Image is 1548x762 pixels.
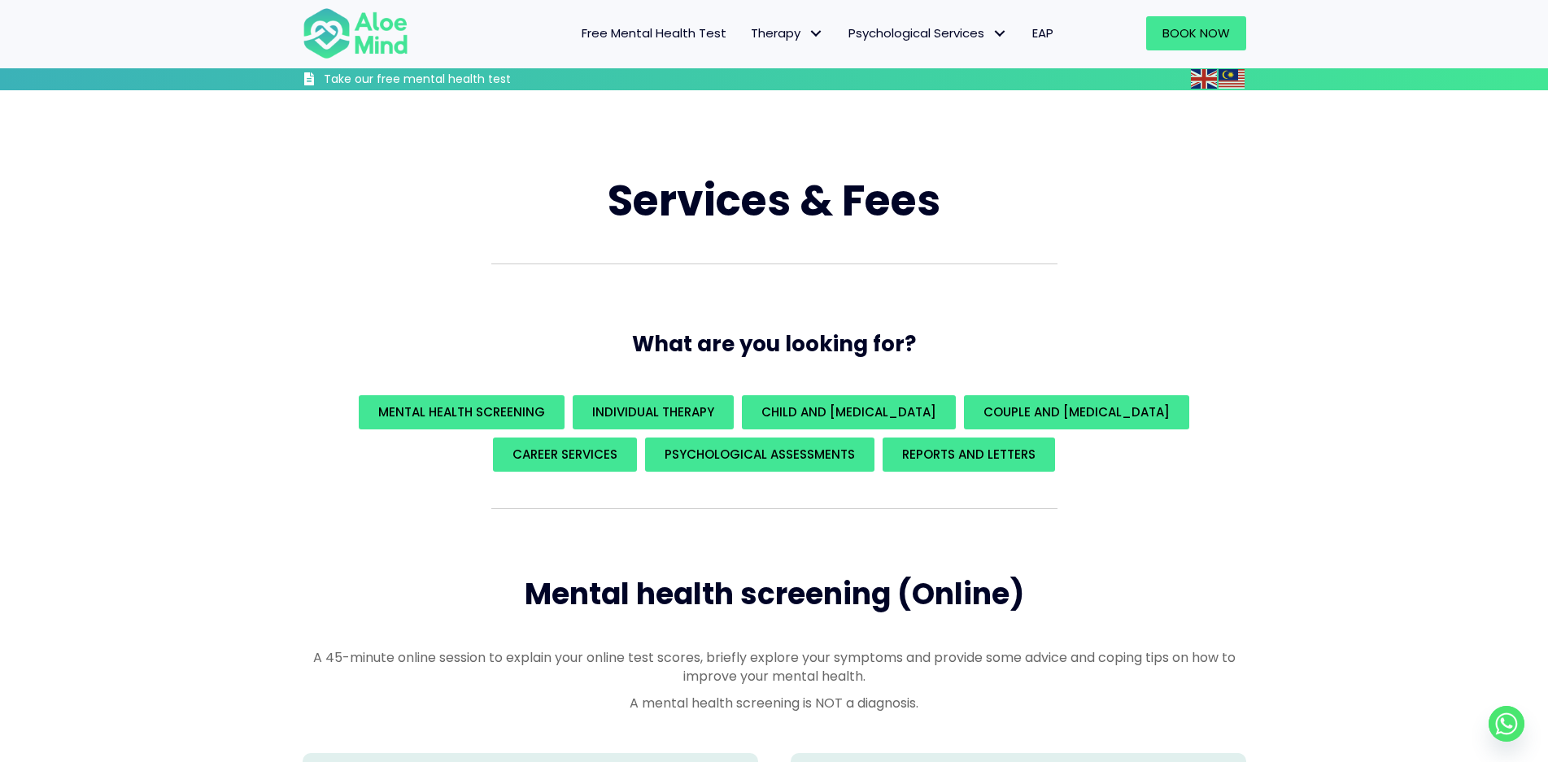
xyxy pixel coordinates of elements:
span: Free Mental Health Test [582,24,726,41]
a: Malay [1219,69,1246,88]
p: A 45-minute online session to explain your online test scores, briefly explore your symptoms and ... [303,648,1246,686]
span: Psychological Services: submenu [988,22,1012,46]
span: Book Now [1162,24,1230,41]
a: Individual Therapy [573,395,734,429]
span: Couple and [MEDICAL_DATA] [983,403,1170,420]
h3: Take our free mental health test [324,72,598,88]
a: Free Mental Health Test [569,16,739,50]
a: Psychological ServicesPsychological Services: submenu [836,16,1020,50]
a: Whatsapp [1489,706,1524,742]
p: A mental health screening is NOT a diagnosis. [303,694,1246,712]
span: Psychological Services [848,24,1008,41]
span: Career Services [512,446,617,463]
a: Take our free mental health test [303,72,598,90]
span: Child and [MEDICAL_DATA] [761,403,936,420]
img: en [1191,69,1217,89]
div: What are you looking for? [303,391,1246,476]
span: EAP [1032,24,1053,41]
span: Mental Health Screening [378,403,545,420]
span: Services & Fees [608,171,940,230]
a: Couple and [MEDICAL_DATA] [964,395,1189,429]
a: REPORTS AND LETTERS [883,438,1055,472]
a: English [1191,69,1219,88]
a: TherapyTherapy: submenu [739,16,836,50]
a: Career Services [493,438,637,472]
span: Psychological assessments [665,446,855,463]
span: REPORTS AND LETTERS [902,446,1036,463]
a: EAP [1020,16,1066,50]
a: Mental Health Screening [359,395,565,429]
a: Child and [MEDICAL_DATA] [742,395,956,429]
span: Therapy: submenu [805,22,828,46]
a: Psychological assessments [645,438,874,472]
img: Aloe mind Logo [303,7,408,60]
span: What are you looking for? [632,329,916,359]
img: ms [1219,69,1245,89]
span: Individual Therapy [592,403,714,420]
span: Mental health screening (Online) [525,573,1024,615]
nav: Menu [430,16,1066,50]
a: Book Now [1146,16,1246,50]
span: Therapy [751,24,824,41]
